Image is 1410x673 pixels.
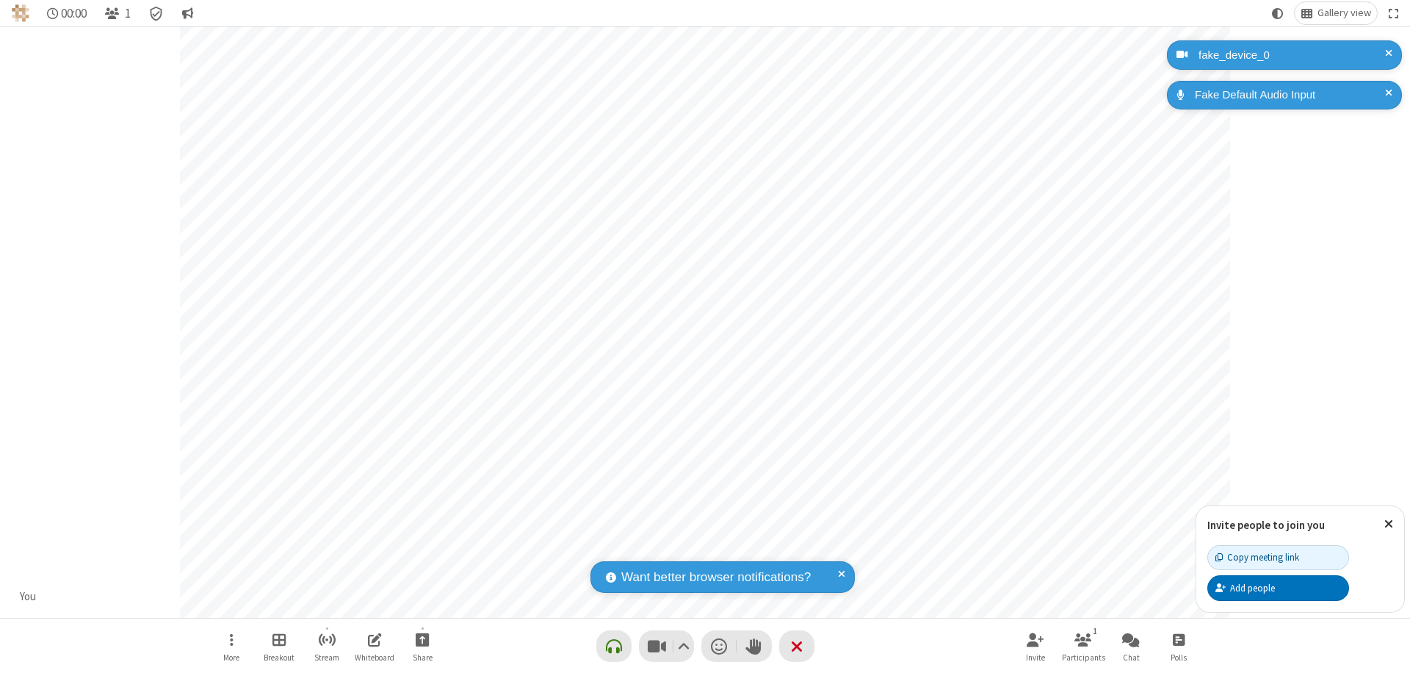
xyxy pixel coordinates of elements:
[673,630,693,662] button: Video setting
[400,625,444,667] button: Start sharing
[1089,625,1102,638] div: 1
[1157,625,1201,667] button: Open poll
[1109,625,1153,667] button: Open chat
[12,4,29,22] img: QA Selenium DO NOT DELETE OR CHANGE
[305,625,349,667] button: Start streaming
[41,2,93,24] div: Timer
[1207,575,1349,600] button: Add people
[1190,87,1391,104] div: Fake Default Audio Input
[1171,653,1187,662] span: Polls
[596,630,632,662] button: Connect your audio
[125,7,131,21] span: 1
[1266,2,1290,24] button: Using system theme
[61,7,87,21] span: 00:00
[639,630,694,662] button: Stop video (⌘+Shift+V)
[779,630,814,662] button: End or leave meeting
[1062,653,1105,662] span: Participants
[142,2,170,24] div: Meeting details Encryption enabled
[355,653,394,662] span: Whiteboard
[1383,2,1405,24] button: Fullscreen
[1013,625,1057,667] button: Invite participants (⌘+Shift+I)
[98,2,137,24] button: Open participant list
[176,2,199,24] button: Conversation
[1207,518,1325,532] label: Invite people to join you
[1317,7,1371,19] span: Gallery view
[209,625,253,667] button: Open menu
[737,630,772,662] button: Raise hand
[1373,506,1404,542] button: Close popover
[257,625,301,667] button: Manage Breakout Rooms
[314,653,339,662] span: Stream
[1215,550,1299,564] div: Copy meeting link
[413,653,433,662] span: Share
[1207,545,1349,570] button: Copy meeting link
[1026,653,1045,662] span: Invite
[1295,2,1377,24] button: Change layout
[352,625,397,667] button: Open shared whiteboard
[1193,47,1391,64] div: fake_device_0
[223,653,239,662] span: More
[621,568,811,587] span: Want better browser notifications?
[701,630,737,662] button: Send a reaction
[264,653,294,662] span: Breakout
[1123,653,1140,662] span: Chat
[15,589,42,605] div: You
[1061,625,1105,667] button: Open participant list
